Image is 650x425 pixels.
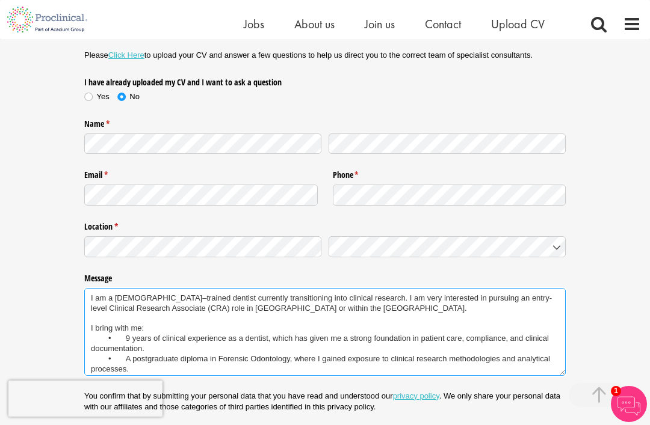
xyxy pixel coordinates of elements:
p: Please to upload your CV and answer a few questions to help us direct you to the correct team of ... [84,50,566,61]
a: privacy policy [393,391,439,400]
iframe: reCAPTCHA [8,381,162,417]
img: Chatbot [611,386,647,422]
a: Join us [365,16,395,32]
span: Yes [97,92,110,101]
legend: I have already uploaded my CV and I want to ask a question [84,72,318,88]
label: Phone [333,165,566,181]
a: Upload CV [491,16,545,32]
input: First [84,133,321,154]
a: Contact [425,16,461,32]
span: No [129,92,140,101]
a: Jobs [244,16,264,32]
label: Message [84,269,566,284]
a: About us [294,16,335,32]
span: 1 [611,386,621,396]
label: Email [84,165,318,181]
input: State / Province / Region [84,236,321,257]
legend: Name [84,114,566,129]
input: Country [329,236,566,257]
input: Last [329,133,566,154]
legend: Location [84,217,566,233]
p: You confirm that by submitting your personal data that you have read and understood our . We only... [84,391,566,412]
a: Click Here [108,50,144,60]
